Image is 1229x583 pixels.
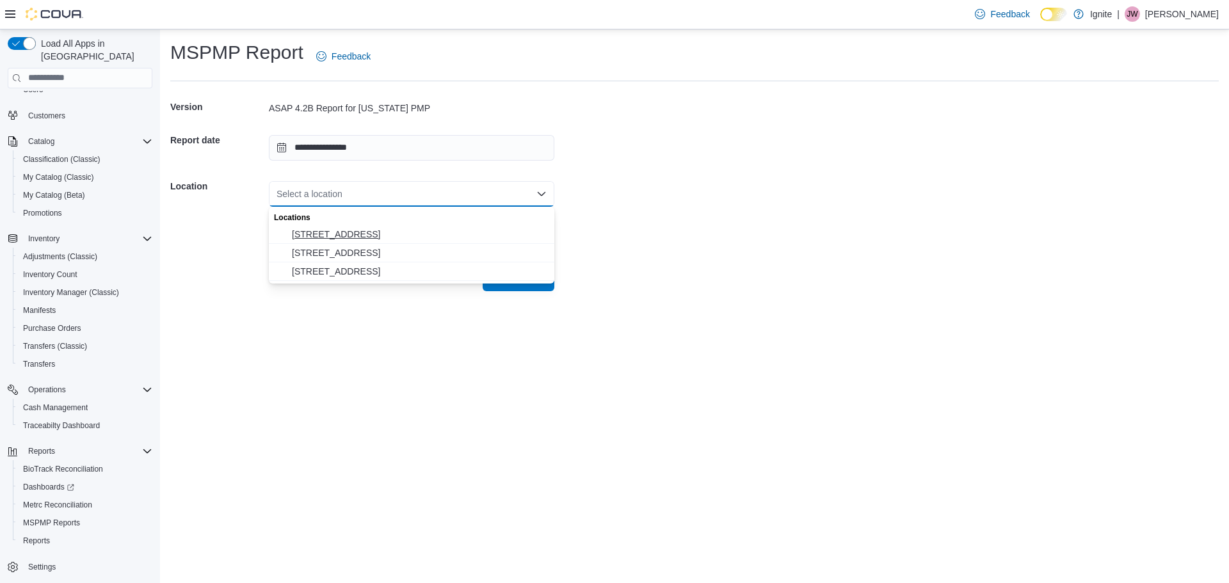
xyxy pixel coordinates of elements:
button: Inventory [3,230,157,248]
a: Promotions [18,205,67,221]
span: Inventory Count [23,269,77,280]
span: Adjustments (Classic) [23,252,97,262]
span: [STREET_ADDRESS] [292,265,547,278]
span: Transfers [23,359,55,369]
a: Traceabilty Dashboard [18,418,105,433]
span: Reports [23,536,50,546]
button: Transfers (Classic) [13,337,157,355]
span: Manifests [23,305,56,315]
p: Ignite [1090,6,1112,22]
span: Feedback [332,50,371,63]
button: Operations [3,381,157,399]
button: Transfers [13,355,157,373]
a: BioTrack Reconciliation [18,461,108,477]
button: Manifests [13,301,157,319]
span: Purchase Orders [23,323,81,333]
h5: Location [170,173,266,199]
span: Inventory [28,234,60,244]
span: Manifests [18,303,152,318]
span: BioTrack Reconciliation [18,461,152,477]
img: Cova [26,8,83,20]
a: Adjustments (Classic) [18,249,102,264]
div: Joshua Woodham [1125,6,1140,22]
a: Feedback [311,44,376,69]
a: Metrc Reconciliation [18,497,97,513]
a: Purchase Orders [18,321,86,336]
span: Transfers [18,356,152,372]
span: JW [1127,6,1137,22]
span: BioTrack Reconciliation [23,464,103,474]
button: BioTrack Reconciliation [13,460,157,478]
span: Metrc Reconciliation [18,497,152,513]
span: Purchase Orders [18,321,152,336]
button: My Catalog (Beta) [13,186,157,204]
span: Metrc Reconciliation [23,500,92,510]
button: Classification (Classic) [13,150,157,168]
span: My Catalog (Classic) [18,170,152,185]
a: Dashboards [18,479,79,495]
a: Dashboards [13,478,157,496]
span: Classification (Classic) [18,152,152,167]
button: Inventory [23,231,65,246]
button: 3978 N Gloster Street [269,262,554,281]
a: Reports [18,533,55,548]
span: Dashboards [18,479,152,495]
div: Choose from the following options [269,207,554,281]
span: MSPMP Reports [18,515,152,531]
a: Settings [23,559,61,575]
a: Cash Management [18,400,93,415]
span: Inventory Count [18,267,152,282]
span: Customers [23,108,152,124]
span: Reports [23,443,152,459]
span: Settings [28,562,56,572]
div: ASAP 4.2B Report for [US_STATE] PMP [269,102,554,115]
span: Promotions [18,205,152,221]
a: Transfers (Classic) [18,339,92,354]
p: [PERSON_NAME] [1145,6,1219,22]
a: Manifests [18,303,61,318]
span: Reports [28,446,55,456]
span: Operations [23,382,152,397]
span: Traceabilty Dashboard [23,420,100,431]
span: Classification (Classic) [23,154,100,164]
button: Catalog [23,134,60,149]
span: Transfers (Classic) [23,341,87,351]
span: [STREET_ADDRESS] [292,246,547,259]
button: Purchase Orders [13,319,157,337]
span: Settings [23,559,152,575]
span: Adjustments (Classic) [18,249,152,264]
button: Reports [13,532,157,550]
h1: MSPMP Report [170,40,303,65]
span: Operations [28,385,66,395]
span: Feedback [990,8,1029,20]
button: Promotions [13,204,157,222]
button: Close list of options [536,189,547,199]
h5: Version [170,94,266,120]
a: My Catalog (Beta) [18,188,90,203]
a: Feedback [970,1,1034,27]
button: Adjustments (Classic) [13,248,157,266]
a: My Catalog (Classic) [18,170,99,185]
span: Inventory Manager (Classic) [23,287,119,298]
span: [STREET_ADDRESS] [292,228,547,241]
button: Inventory Count [13,266,157,284]
span: My Catalog (Classic) [23,172,94,182]
button: Reports [3,442,157,460]
button: My Catalog (Classic) [13,168,157,186]
button: Operations [23,382,71,397]
button: Traceabilty Dashboard [13,417,157,435]
a: Classification (Classic) [18,152,106,167]
a: Inventory Manager (Classic) [18,285,124,300]
span: Customers [28,111,65,121]
button: 5440 I-55 Frontage Road N [269,225,554,244]
button: Settings [3,557,157,576]
span: MSPMP Reports [23,518,80,528]
span: Catalog [28,136,54,147]
button: Customers [3,106,157,125]
span: Cash Management [18,400,152,415]
span: Transfers (Classic) [18,339,152,354]
span: Reports [18,533,152,548]
span: Dashboards [23,482,74,492]
p: | [1117,6,1120,22]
